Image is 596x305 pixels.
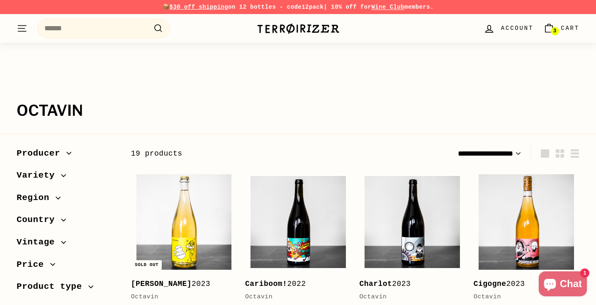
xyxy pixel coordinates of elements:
[17,2,579,12] p: 📦 on 12 bottles - code | 10% off for members.
[17,280,88,294] span: Product type
[17,102,579,119] h1: Octavin
[538,16,584,41] a: Cart
[561,24,579,33] span: Cart
[17,189,118,211] button: Region
[536,271,589,298] inbox-online-store-chat: Shopify online store chat
[17,211,118,233] button: Country
[17,213,61,227] span: Country
[302,4,324,10] strong: 12pack
[170,4,229,10] span: $30 off shipping
[553,28,556,34] span: 3
[245,278,343,290] div: 2022
[479,16,538,41] a: Account
[17,235,61,249] span: Vintage
[17,146,66,161] span: Producer
[17,258,50,272] span: Price
[131,292,229,302] div: Octavin
[17,278,118,300] button: Product type
[474,278,571,290] div: 2023
[17,144,118,167] button: Producer
[245,292,343,302] div: Octavin
[131,260,162,270] div: Sold out
[17,166,118,189] button: Variety
[359,292,457,302] div: Octavin
[474,292,571,302] div: Octavin
[474,280,506,288] b: Cigogne
[131,278,229,290] div: 2023
[17,168,61,183] span: Variety
[17,233,118,256] button: Vintage
[17,256,118,278] button: Price
[131,280,192,288] b: [PERSON_NAME]
[359,280,392,288] b: Charlot
[245,280,287,288] b: Cariboom!
[131,148,355,160] div: 19 products
[501,24,533,33] span: Account
[359,278,457,290] div: 2023
[17,191,56,205] span: Region
[371,4,404,10] a: Wine Club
